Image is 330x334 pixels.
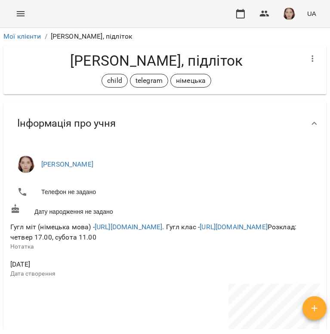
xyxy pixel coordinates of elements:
span: Гугл міт (німецька мова) - . Гугл клас - Розклад: четвер 17.00, субота 11.00 [10,223,296,241]
nav: breadcrumb [3,31,327,42]
p: німецька [176,76,206,86]
span: Інформація про учня [17,117,116,130]
span: [DATE] [10,259,320,270]
button: Menu [10,3,31,24]
div: child [102,74,128,88]
a: Мої клієнти [3,32,41,40]
p: [PERSON_NAME], підліток [51,31,132,42]
div: Інформація про учня [3,101,327,146]
img: 50a5fa3d6630a4ff757b9b266931e032.png [283,8,295,20]
img: Івченко Олександра Богданівна [17,156,34,173]
div: німецька [170,74,211,88]
a: [URL][DOMAIN_NAME] [200,223,268,231]
div: telegram [130,74,168,88]
p: child [107,76,122,86]
li: / [45,31,47,42]
p: telegram [136,76,163,86]
h4: [PERSON_NAME], підліток [10,52,302,70]
a: [URL][DOMAIN_NAME] [95,223,163,231]
button: UA [304,6,320,21]
li: Телефон не задано [10,183,320,200]
p: Дата створення [10,270,320,278]
a: [PERSON_NAME] [41,160,93,168]
p: Нотатка [10,243,320,251]
div: Дату народження не задано [9,202,321,218]
span: UA [307,9,316,18]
